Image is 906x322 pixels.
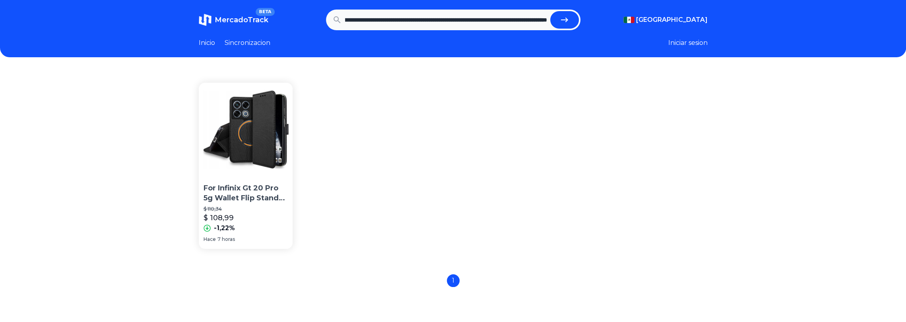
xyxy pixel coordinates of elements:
span: BETA [256,8,274,16]
img: Mexico [623,17,634,23]
p: $ 110,34 [204,206,288,212]
p: For Infinix Gt 20 Pro 5g Wallet Flip Stand Card Case+lanyard [204,183,288,203]
img: For Infinix Gt 20 Pro 5g Wallet Flip Stand Card Case+lanyard [199,83,293,177]
a: Sincronizacion [225,38,270,48]
span: [GEOGRAPHIC_DATA] [636,15,708,25]
span: Hace [204,236,216,242]
p: -1,22% [214,223,235,233]
a: Inicio [199,38,215,48]
button: Iniciar sesion [668,38,708,48]
span: MercadoTrack [215,16,268,24]
span: 7 horas [217,236,235,242]
p: $ 108,99 [204,212,234,223]
button: [GEOGRAPHIC_DATA] [623,15,708,25]
a: MercadoTrackBETA [199,14,268,26]
a: For Infinix Gt 20 Pro 5g Wallet Flip Stand Card Case+lanyardFor Infinix Gt 20 Pro 5g Wallet Flip ... [199,83,293,249]
img: MercadoTrack [199,14,211,26]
